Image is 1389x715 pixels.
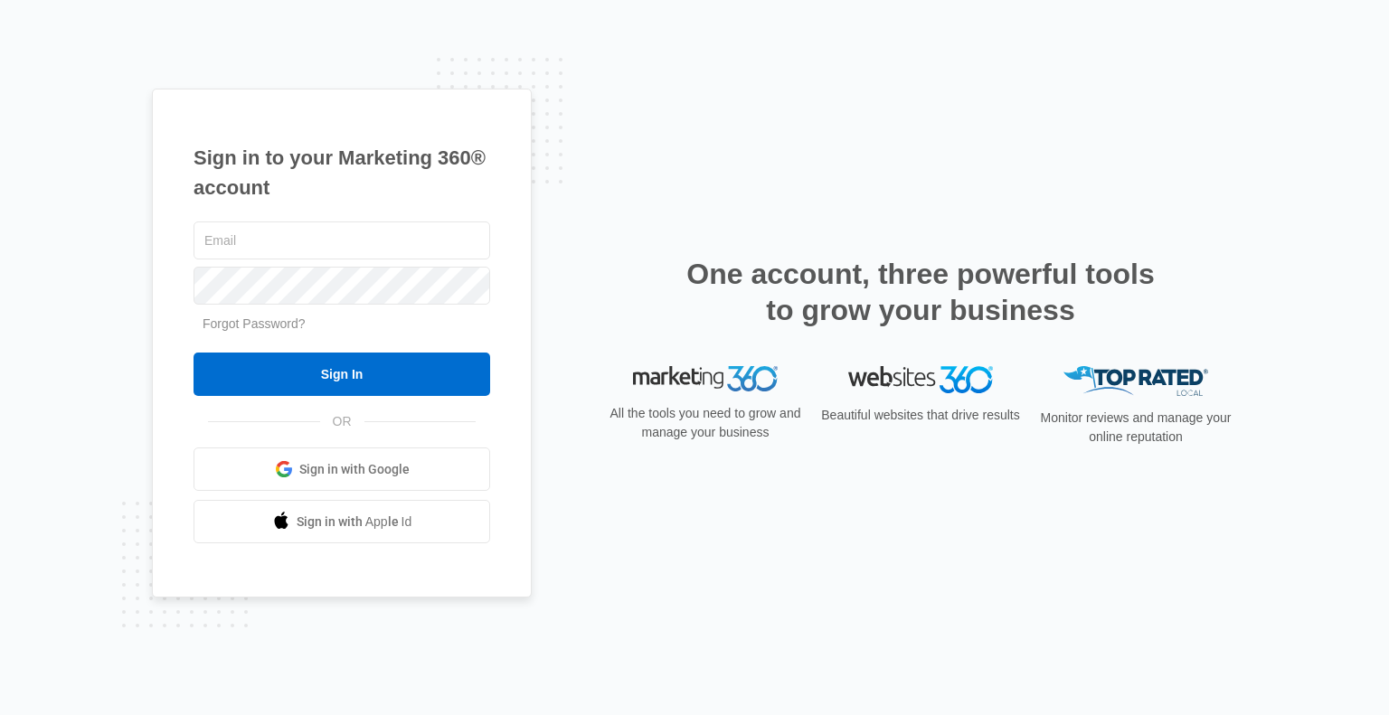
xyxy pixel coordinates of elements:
[297,513,412,532] span: Sign in with Apple Id
[299,460,410,479] span: Sign in with Google
[1063,366,1208,396] img: Top Rated Local
[819,406,1022,425] p: Beautiful websites that drive results
[633,366,778,391] img: Marketing 360
[194,447,490,491] a: Sign in with Google
[1035,409,1237,447] p: Monitor reviews and manage your online reputation
[681,256,1160,328] h2: One account, three powerful tools to grow your business
[604,404,807,442] p: All the tools you need to grow and manage your business
[848,366,993,392] img: Websites 360
[203,316,306,331] a: Forgot Password?
[194,143,490,202] h1: Sign in to your Marketing 360® account
[194,353,490,396] input: Sign In
[194,500,490,543] a: Sign in with Apple Id
[194,221,490,259] input: Email
[320,412,364,431] span: OR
